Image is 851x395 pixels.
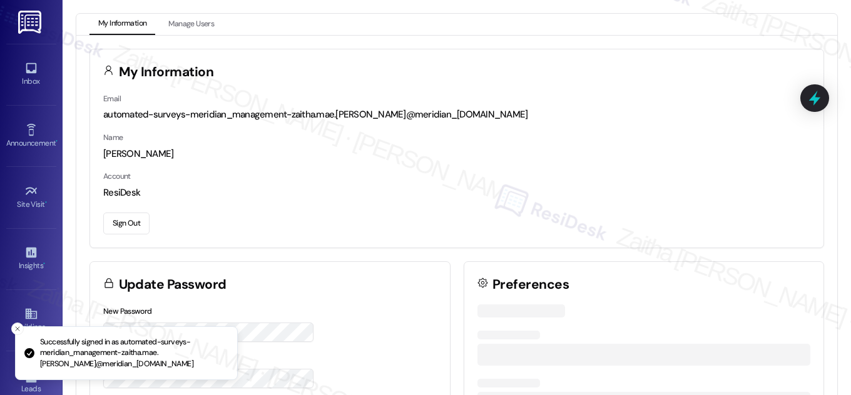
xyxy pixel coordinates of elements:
div: [PERSON_NAME] [103,147,810,161]
span: • [43,259,45,268]
label: Email [103,94,121,104]
div: ResiDesk [103,186,810,199]
label: New Password [103,306,152,316]
img: ResiDesk Logo [18,11,44,34]
a: Inbox [6,57,56,91]
span: • [45,198,47,207]
button: Manage Users [160,14,223,35]
button: Close toast [11,322,24,335]
span: • [56,137,58,146]
h3: My Information [119,66,214,79]
button: My Information [89,14,155,35]
h3: Preferences [492,278,569,291]
label: Name [103,132,123,142]
label: Account [103,171,131,181]
button: Sign Out [103,212,150,234]
p: Successfully signed in as automated-surveys-meridian_management-zaitha.mae.[PERSON_NAME]@meridian... [40,337,227,370]
h3: Update Password [119,278,227,291]
a: Buildings [6,303,56,337]
a: Insights • [6,242,56,276]
a: Site Visit • [6,181,56,214]
div: automated-surveys-meridian_management-zaitha.mae.[PERSON_NAME]@meridian_[DOMAIN_NAME] [103,108,810,121]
